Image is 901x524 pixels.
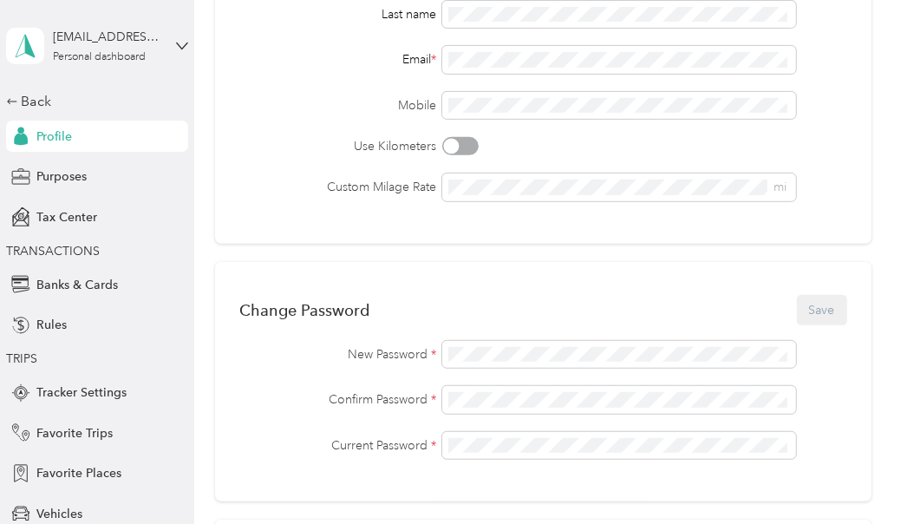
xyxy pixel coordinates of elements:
span: Vehicles [36,505,82,523]
span: Rules [36,316,67,334]
label: Confirm Password [239,390,435,409]
iframe: Everlance-gr Chat Button Frame [804,427,901,524]
label: New Password [239,345,435,364]
span: Profile [36,128,72,146]
div: [EMAIL_ADDRESS][DOMAIN_NAME] [53,28,161,46]
span: Banks & Cards [36,276,118,294]
div: Change Password [239,301,369,319]
span: Favorite Places [36,464,121,482]
div: Email [239,50,435,69]
div: Last name [239,5,435,23]
label: Current Password [239,436,435,455]
span: Tax Center [36,208,97,226]
span: mi [774,180,787,194]
label: Use Kilometers [239,137,435,155]
span: TRIPS [6,351,37,366]
span: Tracker Settings [36,383,127,402]
span: TRANSACTIONS [6,244,100,259]
div: Personal dashboard [53,52,146,62]
label: Custom Milage Rate [239,178,435,196]
label: Mobile [239,96,435,115]
span: Favorite Trips [36,424,113,442]
div: Back [6,91,180,112]
span: Purposes [36,167,87,186]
